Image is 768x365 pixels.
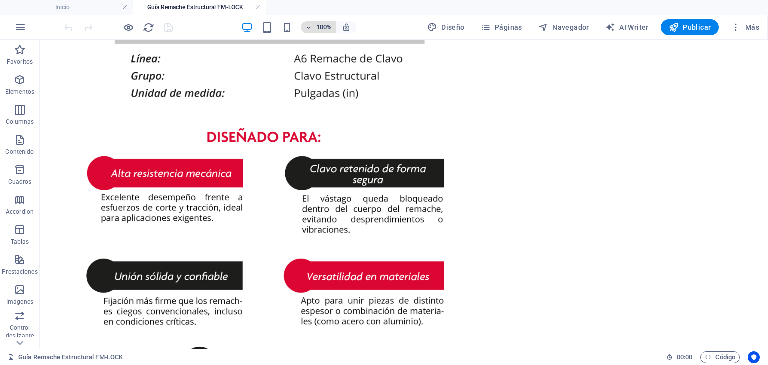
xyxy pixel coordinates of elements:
button: Páginas [477,19,526,35]
button: AI Writer [601,19,653,35]
p: Prestaciones [2,268,37,276]
button: Usercentrics [748,351,760,363]
p: Tablas [11,238,29,246]
p: Favoritos [7,58,33,66]
span: : [684,353,685,361]
p: Imágenes [6,298,33,306]
i: Al redimensionar, ajustar el nivel de zoom automáticamente para ajustarse al dispositivo elegido. [342,23,351,32]
a: Haz clic para cancelar la selección y doble clic para abrir páginas [8,351,123,363]
button: reload [142,21,154,33]
span: AI Writer [605,22,649,32]
div: Diseño (Ctrl+Alt+Y) [423,19,469,35]
button: Diseño [423,19,469,35]
span: Publicar [669,22,711,32]
button: Haz clic para salir del modo de previsualización y seguir editando [122,21,134,33]
i: Volver a cargar página [143,22,154,33]
button: 100% [301,21,336,33]
p: Cuadros [8,178,32,186]
p: Accordion [6,208,34,216]
span: Diseño [427,22,465,32]
p: Columnas [6,118,34,126]
span: Navegador [538,22,589,32]
p: Contenido [5,148,34,156]
span: Más [731,22,759,32]
h6: Tiempo de la sesión [666,351,693,363]
button: Publicar [661,19,719,35]
p: Elementos [5,88,34,96]
button: Navegador [534,19,593,35]
span: Páginas [481,22,522,32]
h4: Guía Remache Estructural FM-LOCK [133,2,266,13]
span: 00 00 [677,351,692,363]
h6: 100% [316,21,332,33]
button: Más [727,19,763,35]
button: Código [700,351,740,363]
span: Código [705,351,735,363]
